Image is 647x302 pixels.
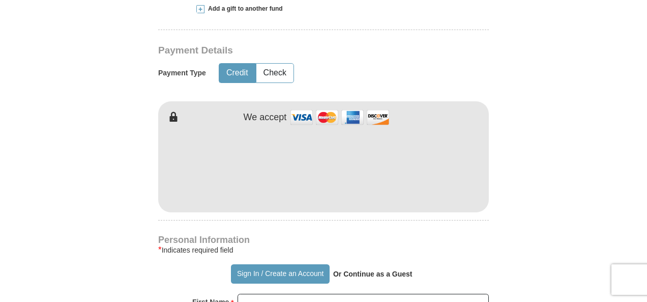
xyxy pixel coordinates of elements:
button: Check [256,64,293,83]
h3: Payment Details [158,45,418,57]
h5: Payment Type [158,69,206,77]
button: Credit [219,64,255,83]
span: Add a gift to another fund [204,5,283,13]
div: Indicates required field [158,244,489,256]
h4: Personal Information [158,236,489,244]
h4: We accept [244,112,287,123]
img: credit cards accepted [289,106,391,128]
button: Sign In / Create an Account [231,264,329,284]
strong: Or Continue as a Guest [333,270,413,278]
